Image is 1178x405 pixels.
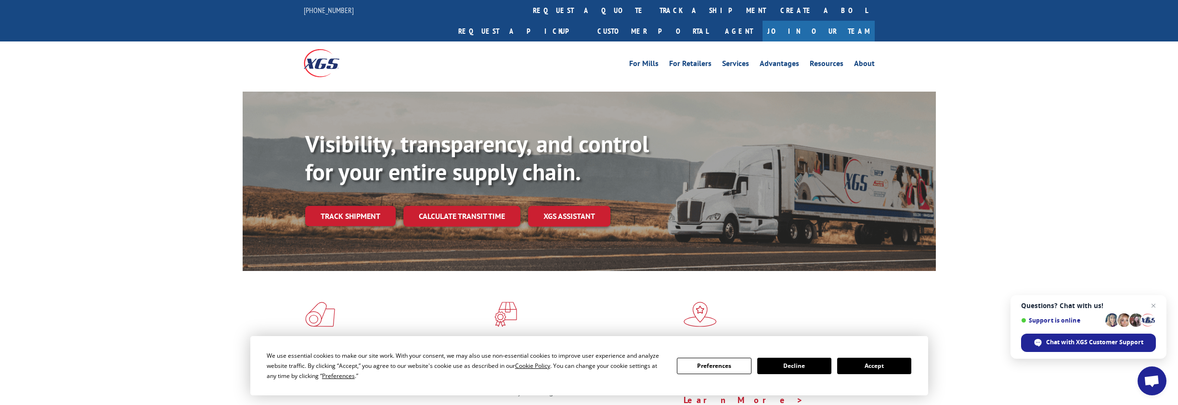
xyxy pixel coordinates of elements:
[403,206,520,227] a: Calculate transit time
[304,5,354,15] a: [PHONE_NUMBER]
[684,302,717,327] img: xgs-icon-flagship-distribution-model-red
[1021,317,1102,324] span: Support is online
[322,372,355,380] span: Preferences
[810,60,843,70] a: Resources
[1021,334,1156,352] span: Chat with XGS Customer Support
[1021,302,1156,310] span: Questions? Chat with us!
[494,335,676,363] h1: Specialized Freight Experts
[854,60,875,70] a: About
[250,336,928,395] div: Cookie Consent Prompt
[305,206,396,226] a: Track shipment
[515,362,550,370] span: Cookie Policy
[722,60,749,70] a: Services
[494,302,517,327] img: xgs-icon-focused-on-flooring-red
[669,60,712,70] a: For Retailers
[757,358,831,374] button: Decline
[1046,338,1143,347] span: Chat with XGS Customer Support
[451,21,590,41] a: Request a pickup
[590,21,715,41] a: Customer Portal
[528,206,610,227] a: XGS ASSISTANT
[715,21,763,41] a: Agent
[684,335,866,363] h1: Flagship Distribution Model
[677,358,751,374] button: Preferences
[267,351,665,381] div: We use essential cookies to make our site work. With your consent, we may also use non-essential ...
[305,335,487,363] h1: Flooring Logistics Solutions
[305,129,649,187] b: Visibility, transparency, and control for your entire supply chain.
[760,60,799,70] a: Advantages
[1138,366,1166,395] a: Open chat
[305,302,335,327] img: xgs-icon-total-supply-chain-intelligence-red
[837,358,911,374] button: Accept
[763,21,875,41] a: Join Our Team
[629,60,659,70] a: For Mills
[305,363,487,397] span: As an industry carrier of choice, XGS has brought innovation and dedication to flooring logistics...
